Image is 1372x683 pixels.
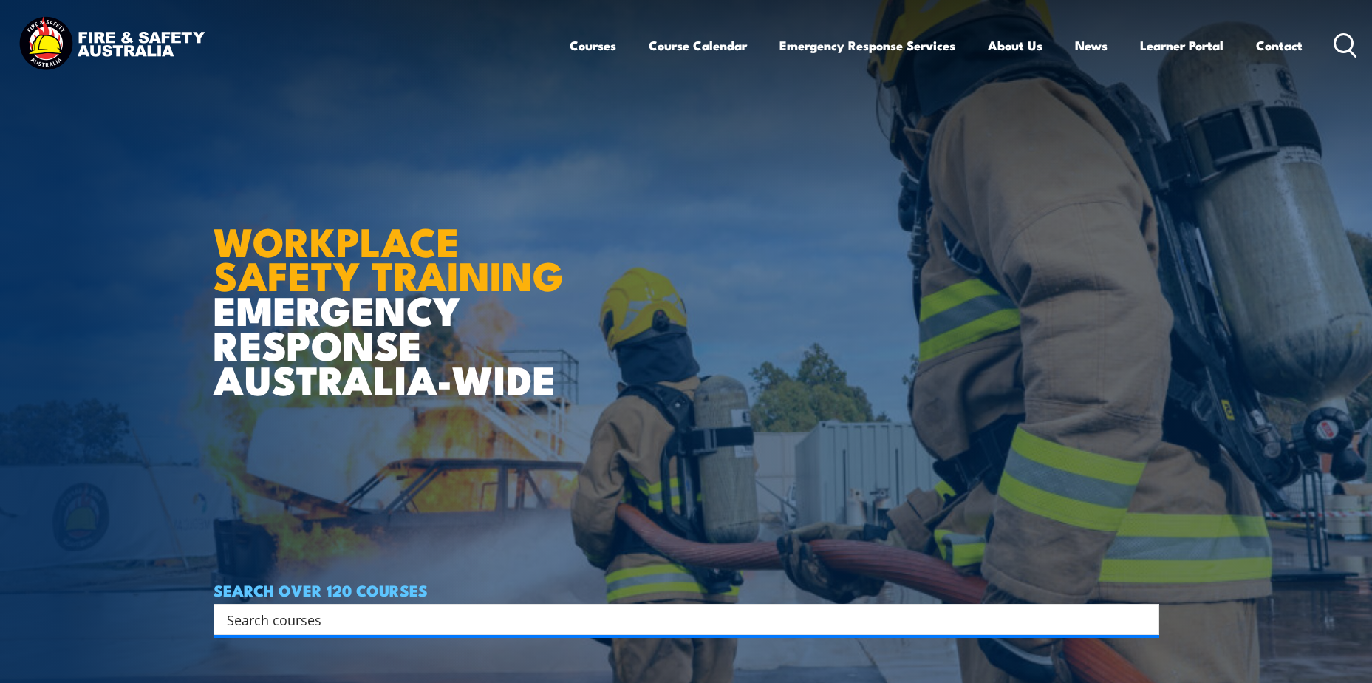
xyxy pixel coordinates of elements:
[988,26,1042,65] a: About Us
[230,609,1130,630] form: Search form
[570,26,616,65] a: Courses
[649,26,747,65] a: Course Calendar
[1140,26,1223,65] a: Learner Portal
[214,582,1159,598] h4: SEARCH OVER 120 COURSES
[214,186,575,396] h1: EMERGENCY RESPONSE AUSTRALIA-WIDE
[779,26,955,65] a: Emergency Response Services
[1075,26,1108,65] a: News
[214,209,564,305] strong: WORKPLACE SAFETY TRAINING
[227,608,1127,631] input: Search input
[1133,609,1154,630] button: Search magnifier button
[1256,26,1303,65] a: Contact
